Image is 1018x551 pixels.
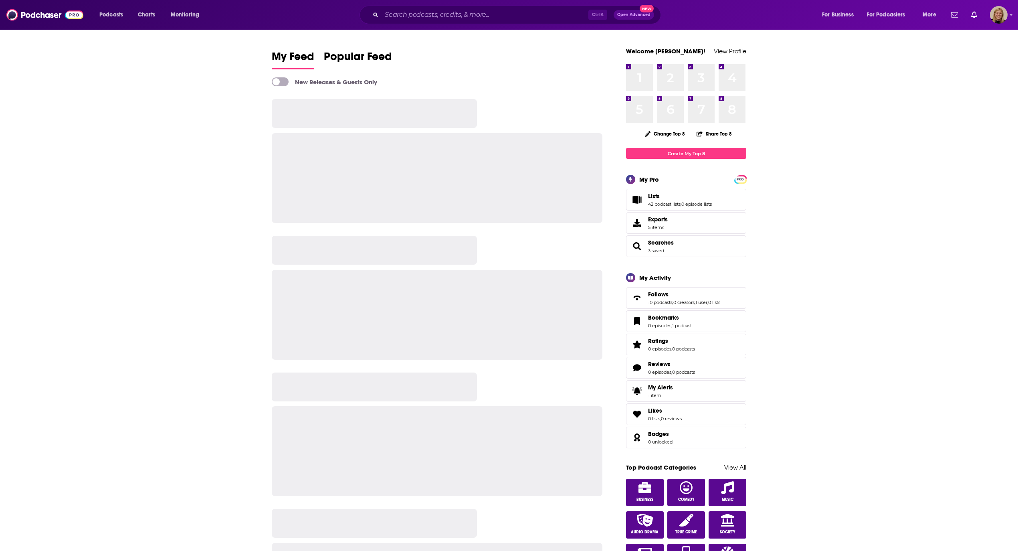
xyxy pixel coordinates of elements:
[639,274,671,282] div: My Activity
[324,50,392,69] a: Popular Feed
[648,361,671,368] span: Reviews
[681,201,681,207] span: ,
[695,300,707,305] a: 1 user
[629,432,645,443] a: Badges
[640,5,654,12] span: New
[629,339,645,350] a: Ratings
[648,192,660,200] span: Lists
[672,346,695,352] a: 0 podcasts
[626,427,746,448] span: Badges
[636,497,653,502] span: Business
[648,407,662,414] span: Likes
[648,248,664,253] a: 3 saved
[648,346,671,352] a: 0 episodes
[648,393,673,398] span: 1 item
[822,9,854,20] span: For Business
[626,357,746,379] span: Reviews
[696,126,732,142] button: Share Top 8
[272,50,314,68] span: My Feed
[648,216,668,223] span: Exports
[367,6,669,24] div: Search podcasts, credits, & more...
[667,479,705,506] a: Comedy
[617,13,650,17] span: Open Advanced
[709,511,746,539] a: Society
[648,369,671,375] a: 0 episodes
[660,416,661,421] span: ,
[639,176,659,183] div: My Pro
[640,129,690,139] button: Change Top 8
[648,384,673,391] span: My Alerts
[735,176,745,182] a: PRO
[678,497,695,502] span: Comedy
[272,50,314,69] a: My Feed
[867,9,905,20] span: For Podcasters
[171,9,199,20] span: Monitoring
[923,9,936,20] span: More
[648,239,674,246] span: Searches
[626,511,664,539] a: Audio Drama
[648,192,712,200] a: Lists
[648,314,692,321] a: Bookmarks
[382,8,588,21] input: Search podcasts, credits, & more...
[948,8,961,22] a: Show notifications dropdown
[626,287,746,309] span: Follows
[648,291,669,298] span: Follows
[672,369,695,375] a: 0 podcasts
[648,314,679,321] span: Bookmarks
[626,235,746,257] span: Searches
[324,50,392,68] span: Popular Feed
[681,201,712,207] a: 0 episode lists
[714,47,746,55] a: View Profile
[648,407,682,414] a: Likes
[648,291,720,298] a: Follows
[272,77,377,86] a: New Releases & Guests Only
[709,479,746,506] a: Music
[629,409,645,420] a: Likes
[648,337,668,344] span: Ratings
[917,8,946,21] button: open menu
[626,189,746,211] span: Lists
[675,530,697,535] span: True Crime
[648,416,660,421] a: 0 lists
[588,10,607,20] span: Ctrl K
[648,337,695,344] a: Ratings
[968,8,980,22] a: Show notifications dropdown
[626,47,705,55] a: Welcome [PERSON_NAME]!
[724,464,746,471] a: View All
[862,8,917,21] button: open menu
[165,8,210,21] button: open menu
[648,430,669,438] span: Badges
[695,300,695,305] span: ,
[990,6,1008,24] img: User Profile
[661,416,682,421] a: 0 reviews
[648,361,695,368] a: Reviews
[648,439,673,445] a: 0 unlocked
[626,403,746,425] span: Likes
[6,7,83,22] img: Podchaser - Follow, Share and Rate Podcasts
[816,8,864,21] button: open menu
[648,225,668,230] span: 5 items
[629,385,645,397] span: My Alerts
[626,310,746,332] span: Bookmarks
[673,300,673,305] span: ,
[629,362,645,373] a: Reviews
[626,380,746,402] a: My Alerts
[631,530,658,535] span: Audio Drama
[673,300,695,305] a: 0 creators
[648,430,673,438] a: Badges
[629,194,645,205] a: Lists
[626,464,696,471] a: Top Podcast Categories
[629,292,645,304] a: Follows
[722,497,733,502] span: Music
[990,6,1008,24] span: Logged in as avansolkema
[648,300,673,305] a: 10 podcasts
[990,6,1008,24] button: Show profile menu
[138,9,155,20] span: Charts
[133,8,160,21] a: Charts
[667,511,705,539] a: True Crime
[648,323,671,328] a: 0 episodes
